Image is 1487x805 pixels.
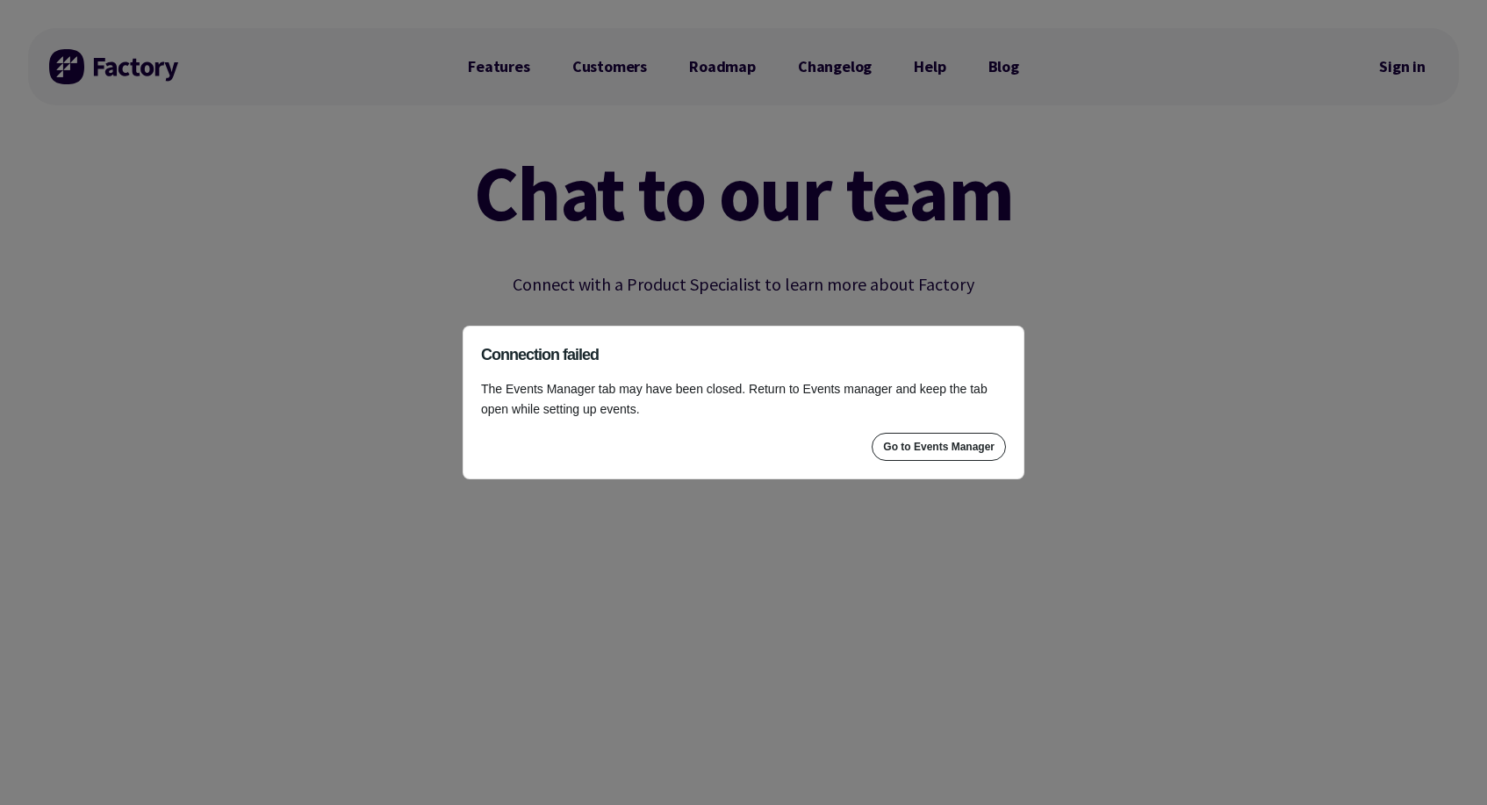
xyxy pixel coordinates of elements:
[883,440,995,454] div: Go to Events Manager
[481,344,599,365] h2: Connection failed
[481,327,1006,478] div: The Events Manager tab may have been closed. Return to Events manager and keep the tab open while...
[1180,615,1487,805] iframe: Chat Widget
[872,433,1006,461] button: Go to Events Manager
